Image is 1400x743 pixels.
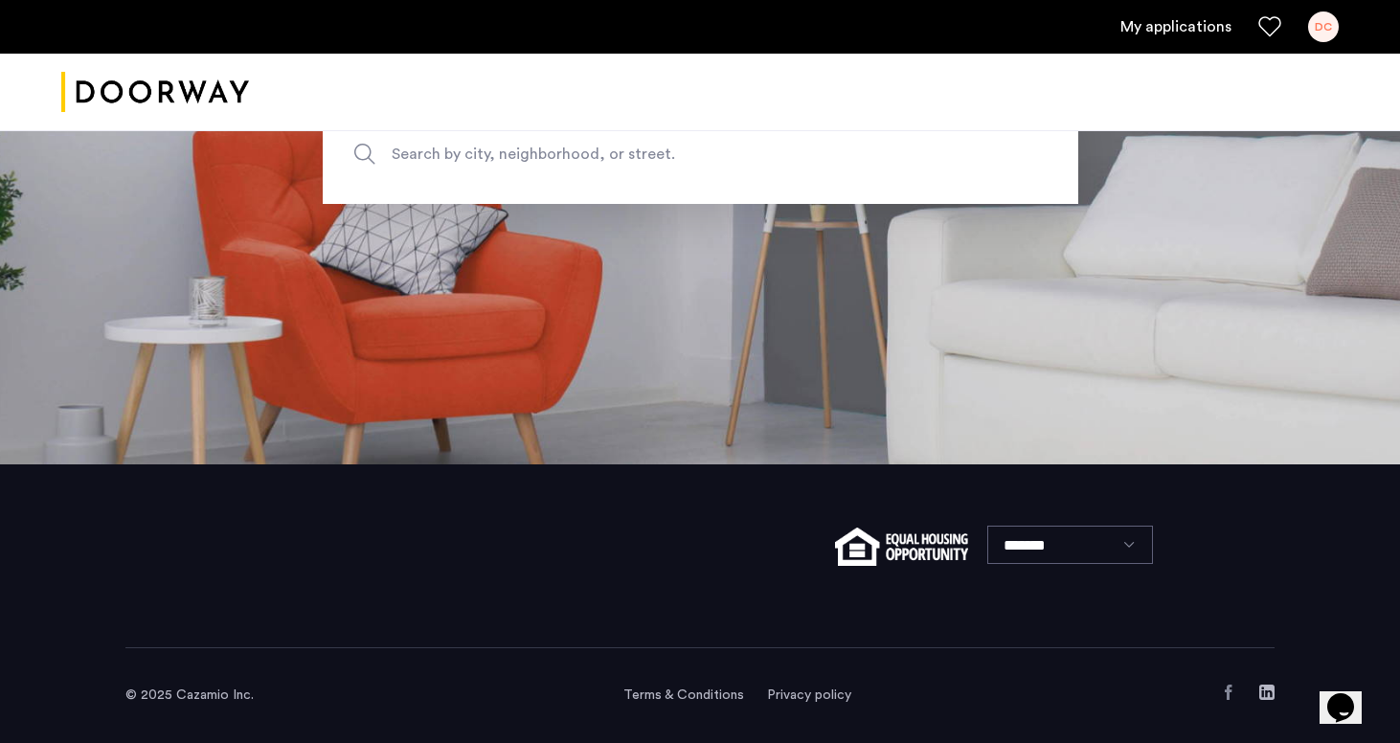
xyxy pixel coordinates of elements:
input: Apartment Search [323,104,1078,204]
a: Cazamio logo [61,56,249,128]
a: Privacy policy [767,686,851,705]
a: Facebook [1221,685,1236,700]
select: Language select [987,526,1153,564]
a: LinkedIn [1259,685,1275,700]
span: © 2025 Cazamio Inc. [125,688,254,702]
a: My application [1120,15,1231,38]
div: DC [1308,11,1339,42]
img: logo [61,56,249,128]
a: Favorites [1258,15,1281,38]
a: Terms and conditions [623,686,744,705]
img: equal-housing.png [835,528,968,566]
iframe: chat widget [1320,666,1381,724]
span: Search by city, neighborhood, or street. [392,142,920,168]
